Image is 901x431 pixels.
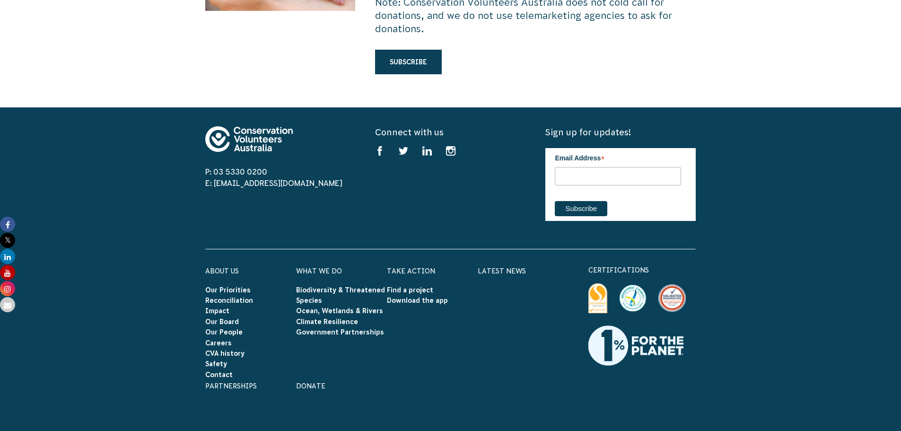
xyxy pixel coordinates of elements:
a: Government Partnerships [296,328,384,336]
input: Subscribe [555,201,607,216]
a: Ocean, Wetlands & Rivers [296,307,383,315]
a: Our Priorities [205,286,251,294]
h5: Connect with us [375,126,525,138]
img: logo-footer.svg [205,126,293,152]
a: CVA history [205,350,245,357]
p: certifications [588,264,696,276]
a: Contact [205,371,233,378]
a: Climate Resilience [296,318,358,325]
a: Careers [205,339,232,347]
a: Find a project [387,286,433,294]
a: Latest News [478,267,526,275]
a: Reconciliation [205,297,253,304]
a: Download the app [387,297,448,304]
a: Our Board [205,318,239,325]
a: What We Do [296,267,342,275]
a: P: 03 5330 0200 [205,167,267,176]
a: E: [EMAIL_ADDRESS][DOMAIN_NAME] [205,179,342,187]
a: Donate [296,382,325,390]
a: Our People [205,328,243,336]
a: Biodiversity & Threatened Species [296,286,385,304]
a: Partnerships [205,382,257,390]
a: About Us [205,267,239,275]
label: Email Address [555,148,681,166]
a: Safety [205,360,227,368]
a: Subscribe [375,50,442,74]
a: Impact [205,307,229,315]
a: Take Action [387,267,435,275]
h5: Sign up for updates! [545,126,696,138]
